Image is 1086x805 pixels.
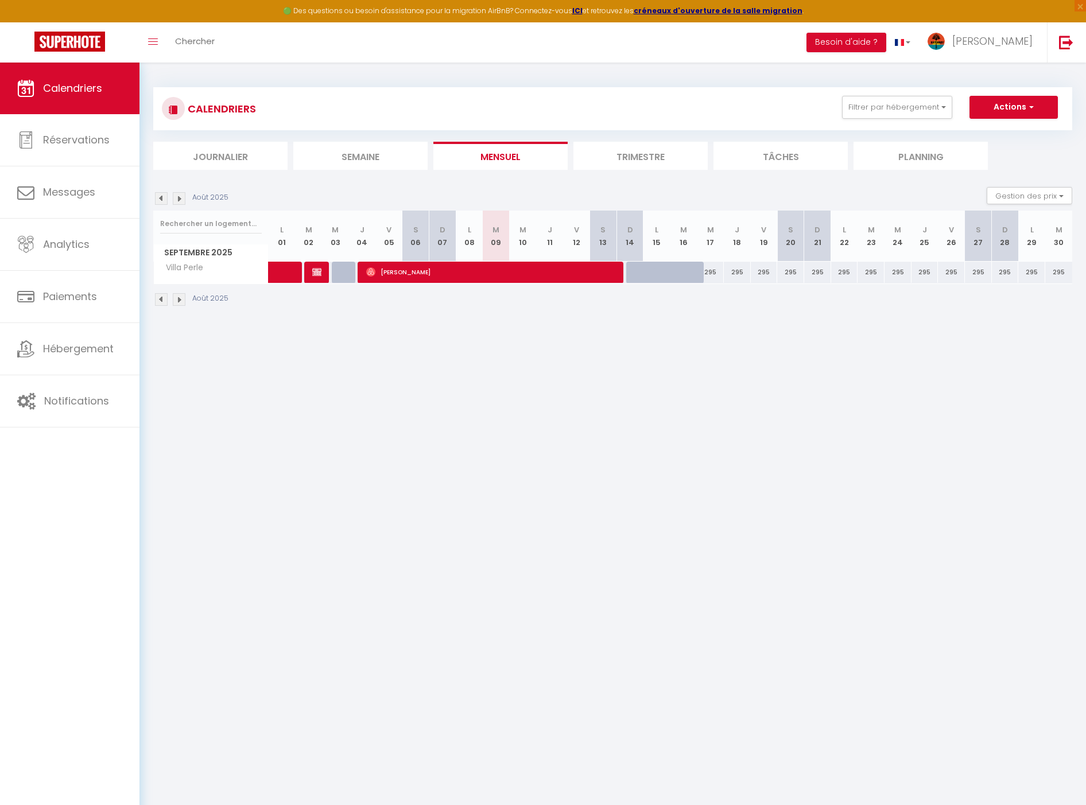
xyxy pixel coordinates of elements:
[574,224,579,235] abbr: V
[713,142,848,170] li: Tâches
[468,224,471,235] abbr: L
[912,262,938,283] div: 295
[43,237,90,251] span: Analytics
[192,192,228,203] p: Août 2025
[634,6,802,15] a: créneaux d'ouverture de la salle migration
[519,224,526,235] abbr: M
[858,211,885,262] th: 23
[43,289,97,304] span: Paiements
[992,262,1019,283] div: 295
[843,224,846,235] abbr: L
[322,211,349,262] th: 03
[433,142,568,170] li: Mensuel
[697,262,724,283] div: 295
[185,96,256,122] h3: CALENDRIERS
[724,211,751,262] th: 18
[643,211,670,262] th: 15
[854,142,988,170] li: Planning
[885,262,912,283] div: 295
[492,224,499,235] abbr: M
[814,224,820,235] abbr: D
[192,293,228,304] p: Août 2025
[413,224,418,235] abbr: S
[922,224,927,235] abbr: J
[919,22,1047,63] a: ... [PERSON_NAME]
[573,142,708,170] li: Trimestre
[293,142,428,170] li: Semaine
[912,211,938,262] th: 25
[154,244,268,261] span: Septembre 2025
[804,262,831,283] div: 295
[1059,35,1073,49] img: logout
[429,211,456,262] th: 07
[175,35,215,47] span: Chercher
[1045,211,1072,262] th: 30
[788,224,793,235] abbr: S
[536,211,563,262] th: 11
[670,211,697,262] th: 16
[655,224,658,235] abbr: L
[735,224,739,235] abbr: J
[166,22,223,63] a: Chercher
[969,96,1058,119] button: Actions
[375,211,402,262] th: 05
[831,262,858,283] div: 295
[510,211,537,262] th: 10
[1002,224,1008,235] abbr: D
[366,261,618,283] span: [PERSON_NAME]
[305,224,312,235] abbr: M
[483,211,510,262] th: 09
[332,224,339,235] abbr: M
[831,211,858,262] th: 22
[804,211,831,262] th: 21
[938,262,965,283] div: 295
[43,133,110,147] span: Réservations
[156,262,206,274] span: Villa Perle
[43,341,114,356] span: Hébergement
[952,34,1033,48] span: [PERSON_NAME]
[751,211,778,262] th: 19
[965,262,992,283] div: 295
[949,224,954,235] abbr: V
[965,211,992,262] th: 27
[360,224,364,235] abbr: J
[976,224,981,235] abbr: S
[885,211,912,262] th: 24
[440,224,445,235] abbr: D
[724,262,751,283] div: 295
[894,224,901,235] abbr: M
[548,224,552,235] abbr: J
[456,211,483,262] th: 08
[280,224,284,235] abbr: L
[1018,262,1045,283] div: 295
[938,211,965,262] th: 26
[858,262,885,283] div: 295
[868,224,875,235] abbr: M
[680,224,687,235] abbr: M
[1056,224,1062,235] abbr: M
[572,6,583,15] a: ICI
[43,81,102,95] span: Calendriers
[590,211,617,262] th: 13
[34,32,105,52] img: Super Booking
[269,211,296,262] th: 01
[43,185,95,199] span: Messages
[751,262,778,283] div: 295
[44,394,109,408] span: Notifications
[992,211,1019,262] th: 28
[349,211,376,262] th: 04
[761,224,766,235] abbr: V
[627,224,633,235] abbr: D
[777,211,804,262] th: 20
[928,33,945,50] img: ...
[777,262,804,283] div: 295
[295,211,322,262] th: 02
[312,261,321,283] span: [PERSON_NAME]
[1045,262,1072,283] div: 295
[987,187,1072,204] button: Gestion des prix
[707,224,714,235] abbr: M
[806,33,886,52] button: Besoin d'aide ?
[1030,224,1034,235] abbr: L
